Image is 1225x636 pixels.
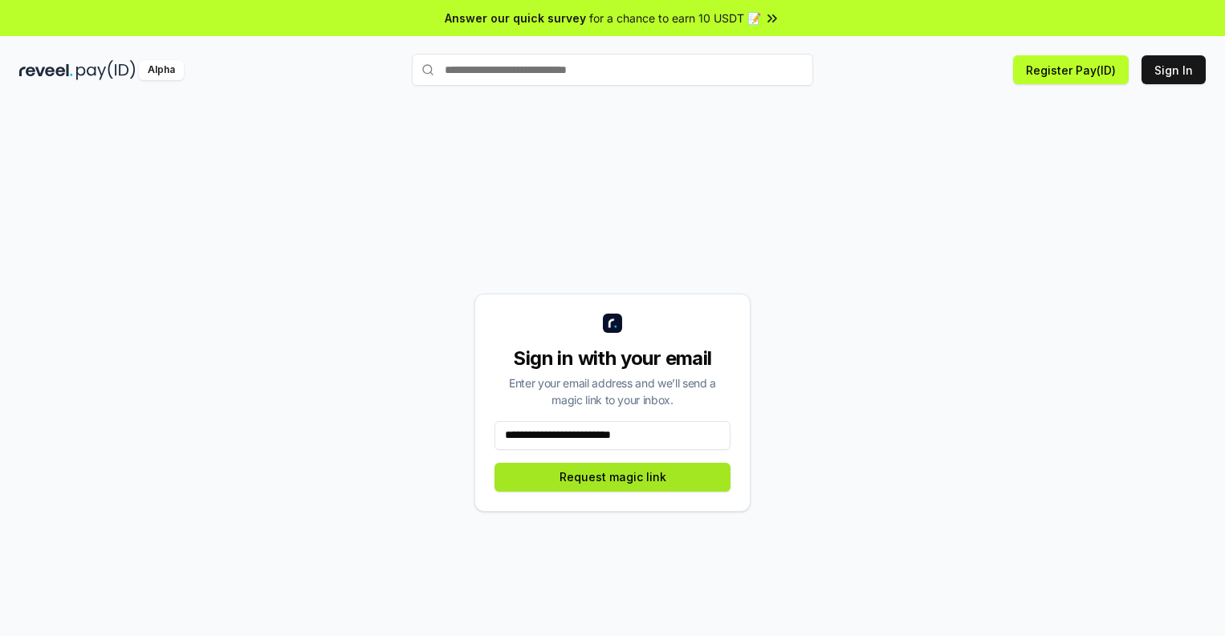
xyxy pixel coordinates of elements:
div: Sign in with your email [494,346,731,371]
img: reveel_dark [19,60,73,80]
button: Sign In [1142,55,1206,84]
img: logo_small [603,314,622,333]
span: for a chance to earn 10 USDT 📝 [589,10,761,26]
button: Request magic link [494,463,731,492]
span: Answer our quick survey [445,10,586,26]
button: Register Pay(ID) [1013,55,1129,84]
img: pay_id [76,60,136,80]
div: Alpha [139,60,184,80]
div: Enter your email address and we’ll send a magic link to your inbox. [494,375,731,408]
